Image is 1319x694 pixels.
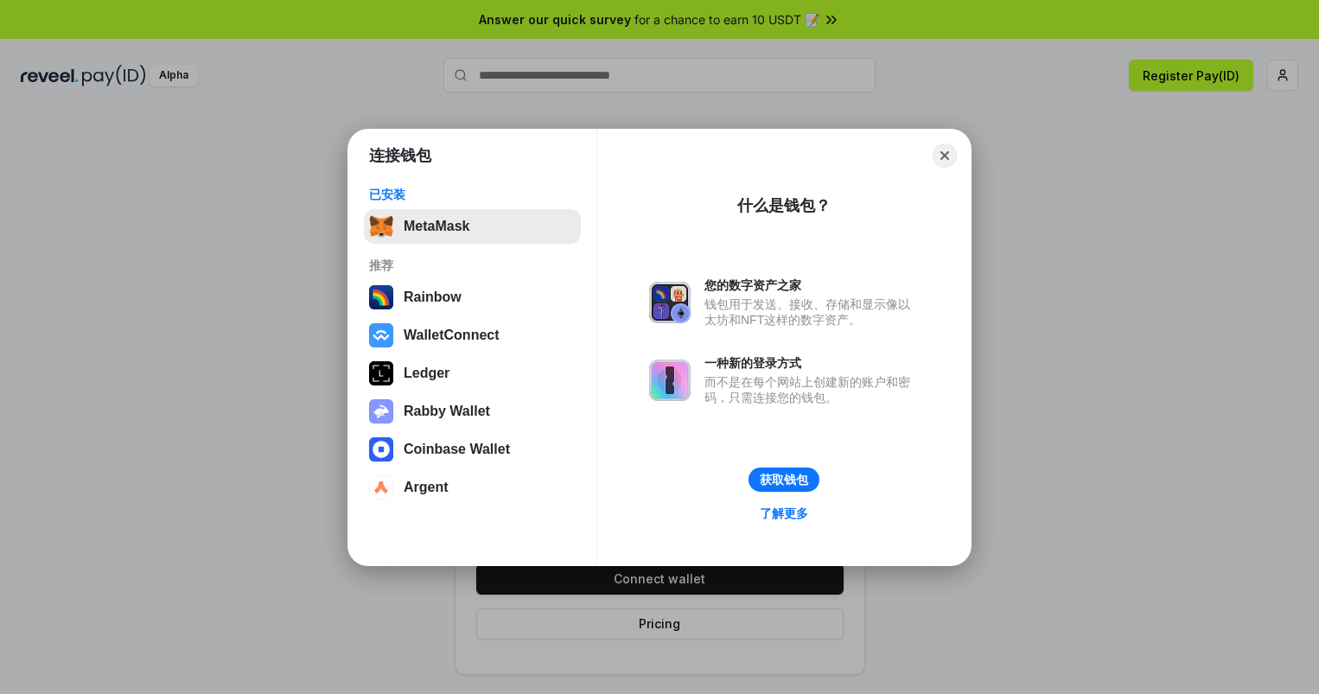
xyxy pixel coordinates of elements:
img: svg+xml,%3Csvg%20width%3D%2228%22%20height%3D%2228%22%20viewBox%3D%220%200%2028%2028%22%20fill%3D... [369,323,393,347]
img: svg+xml,%3Csvg%20xmlns%3D%22http%3A%2F%2Fwww.w3.org%2F2000%2Fsvg%22%20fill%3D%22none%22%20viewBox... [649,360,691,401]
img: svg+xml,%3Csvg%20width%3D%22120%22%20height%3D%22120%22%20viewBox%3D%220%200%20120%20120%22%20fil... [369,285,393,309]
button: Close [933,143,957,168]
img: svg+xml,%3Csvg%20width%3D%2228%22%20height%3D%2228%22%20viewBox%3D%220%200%2028%2028%22%20fill%3D... [369,475,393,500]
div: MetaMask [404,219,469,234]
img: svg+xml,%3Csvg%20xmlns%3D%22http%3A%2F%2Fwww.w3.org%2F2000%2Fsvg%22%20fill%3D%22none%22%20viewBox... [649,282,691,323]
div: 获取钱包 [760,472,808,487]
img: svg+xml,%3Csvg%20fill%3D%22none%22%20height%3D%2233%22%20viewBox%3D%220%200%2035%2033%22%20width%... [369,214,393,239]
button: Rainbow [364,280,581,315]
img: svg+xml,%3Csvg%20xmlns%3D%22http%3A%2F%2Fwww.w3.org%2F2000%2Fsvg%22%20width%3D%2228%22%20height%3... [369,361,393,385]
img: svg+xml,%3Csvg%20xmlns%3D%22http%3A%2F%2Fwww.w3.org%2F2000%2Fsvg%22%20fill%3D%22none%22%20viewBox... [369,399,393,423]
div: 一种新的登录方式 [704,355,919,371]
div: 钱包用于发送、接收、存储和显示像以太坊和NFT这样的数字资产。 [704,296,919,328]
img: svg+xml,%3Csvg%20width%3D%2228%22%20height%3D%2228%22%20viewBox%3D%220%200%2028%2028%22%20fill%3D... [369,437,393,462]
div: 推荐 [369,258,576,273]
div: Argent [404,480,449,495]
button: WalletConnect [364,318,581,353]
div: 什么是钱包？ [737,195,831,216]
div: 而不是在每个网站上创建新的账户和密码，只需连接您的钱包。 [704,374,919,405]
div: WalletConnect [404,328,500,343]
button: Ledger [364,356,581,391]
button: Coinbase Wallet [364,432,581,467]
button: MetaMask [364,209,581,244]
button: Argent [364,470,581,505]
div: 已安装 [369,187,576,202]
div: Coinbase Wallet [404,442,510,457]
div: 了解更多 [760,506,808,521]
div: Ledger [404,366,449,381]
a: 了解更多 [749,502,819,525]
div: Rabby Wallet [404,404,490,419]
button: Rabby Wallet [364,394,581,429]
button: 获取钱包 [749,468,819,492]
h1: 连接钱包 [369,145,431,166]
div: Rainbow [404,290,462,305]
div: 您的数字资产之家 [704,277,919,293]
